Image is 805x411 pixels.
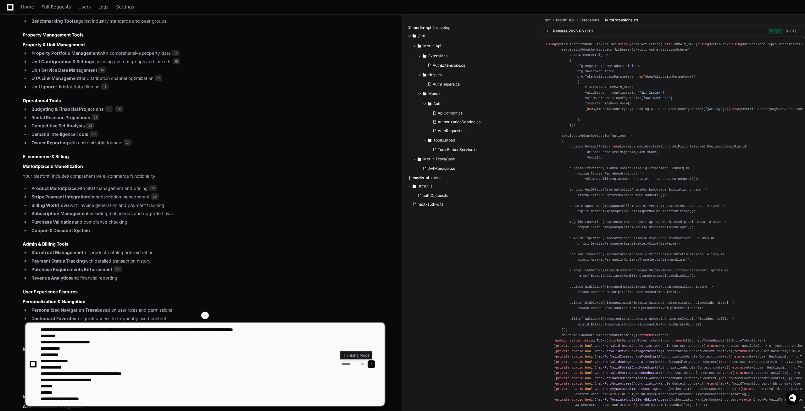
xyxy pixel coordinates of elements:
[433,101,441,106] span: Auth
[413,154,535,164] button: Merlin.Tests/Base
[31,123,85,128] strong: Competitive Set Analysis
[413,182,416,190] svg: Directory
[31,67,97,73] strong: Unit Service Date Management
[63,66,76,71] span: Pylon
[423,71,426,79] svg: Directory
[30,58,385,65] li: including custom groups and lockoffs
[418,155,421,163] svg: Directory
[30,258,385,265] li: with detailed transaction history
[30,18,385,25] li: against industry standards and peer groups
[44,66,76,71] a: Powered byPylon
[618,42,628,46] span: using
[614,145,620,148] span: new
[428,136,431,144] svg: Directory
[149,185,157,191] span: 25
[587,107,593,111] span: new
[413,25,431,30] span: merlin-api
[23,153,385,160] h2: E-commerce & Billing
[425,80,531,89] button: AuthHelpers.cs
[423,135,535,145] button: ToolsEmbed
[31,59,94,64] strong: Unit Configuration & Settings
[21,5,34,9] span: Home
[101,83,108,90] span: 18
[438,119,480,125] span: AuthorizationService.cs
[31,50,100,56] strong: Property Portfolio Management
[423,157,455,162] span: Merlin.Tests/Base
[428,72,442,77] span: Helpers
[606,69,614,73] span: true
[31,18,76,24] strong: Benchmarking Tools
[23,173,385,180] p: Your platform includes comprehensive e-commerce functionality:
[420,164,531,173] button: JwtManager.cs
[23,241,69,247] strong: Admin & Billing Tools
[430,145,531,154] button: ToolsEmbedService.cs
[637,75,643,79] span: new
[31,250,83,255] strong: Storefront Management
[31,140,68,145] strong: Owner Reporting
[438,111,463,116] span: ApiContext.cs
[553,29,593,34] div: Release 2025.06.03.1
[415,191,531,200] button: authOptions.ts
[116,5,134,9] span: Settings
[31,203,70,208] strong: Billing Workflows
[23,42,85,47] strong: Property & Unit Management
[408,31,535,41] button: /src
[430,109,531,118] button: ApiContext.cs
[663,42,672,46] span: using
[430,118,531,126] button: AuthorizationService.cs
[31,131,88,137] strong: Demand Intelligence Tools
[21,53,80,58] div: We're available if you need us!
[30,75,385,82] li: for distribution channel optimization
[438,128,465,133] span: AuthRequest.cs
[433,82,460,87] span: AuthHelpers.cs
[79,5,91,9] span: Users
[86,123,94,129] span: 22
[410,200,531,209] button: next-auth-d.ts
[423,99,535,109] button: Auth
[23,32,385,38] h2: Property Management Tools
[30,83,385,91] li: for data filtering
[580,18,599,23] span: Extensions
[408,181,535,191] button: src/utils
[428,53,447,58] span: Extensions
[433,138,455,143] span: ToolsEmbed
[428,100,431,108] svg: Directory
[604,18,638,23] span: AuthExtensions.cs
[31,211,89,216] strong: Subscription Management
[418,42,421,50] svg: Directory
[428,166,455,171] span: JwtManager.cs
[413,41,535,51] button: Merlin.Api
[30,50,385,57] li: with comprehensive property data
[768,28,783,34] span: Merged
[173,58,180,64] span: 15
[643,96,670,100] span: "Jwt:Audience"
[105,106,113,112] span: 19
[90,131,98,137] span: 23
[42,5,71,9] span: Pull Requests
[418,89,535,99] button: Modules
[31,219,75,225] strong: Purchase Validation
[23,289,385,295] h2: User Experience Features
[30,185,385,192] li: with SKU management and pricing
[423,193,448,198] span: authOptions.ts
[31,186,76,191] strong: Product Marketplace
[6,6,19,19] img: PlayerZero
[31,10,78,15] strong: Market Segmentation
[732,107,738,111] span: new
[418,70,535,80] button: Helpers
[622,102,628,105] span: new
[433,63,465,68] span: AuthExtensions.cs
[23,98,61,103] strong: Operational Tools
[98,5,108,9] span: Logs
[30,193,385,201] li: for subscription management
[31,258,85,264] strong: Payment Status Tracking
[31,115,90,120] strong: Rental Revenue Projections
[155,75,162,81] span: 17
[30,307,385,314] li: based on user roles and permissions
[430,126,531,135] button: AuthRequest.cs
[23,299,86,304] strong: Personalization & Navigation
[114,266,122,272] span: 27
[423,90,426,97] svg: Directory
[31,84,67,89] strong: Unit Ignore Lists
